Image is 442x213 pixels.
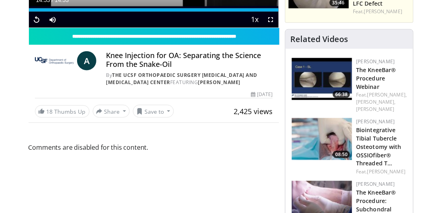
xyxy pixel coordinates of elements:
[35,51,74,70] img: The UCSF Orthopaedic Surgery Arthritis and Joint Replacement Center
[356,181,395,188] a: [PERSON_NAME]
[292,118,352,160] img: 14934b67-7d06-479f-8b24-1e3c477188f5.150x105_q85_crop-smart_upscale.jpg
[292,58,352,100] img: fc62288f-2adf-48f5-a98b-740dd39a21f3.150x105_q85_crop-smart_upscale.jpg
[251,91,273,98] div: [DATE]
[292,118,352,160] a: 08:50
[106,51,273,68] h4: Knee Injection for OA: Separating the Science From the Snake-Oil
[133,105,174,118] button: Save to
[367,169,405,175] a: [PERSON_NAME]
[367,91,407,98] a: [PERSON_NAME],
[29,12,45,28] button: Replay
[106,72,257,86] a: The UCSF Orthopaedic Surgery [MEDICAL_DATA] and [MEDICAL_DATA] Center
[364,8,402,15] a: [PERSON_NAME]
[356,98,395,105] a: [PERSON_NAME],
[356,118,395,125] a: [PERSON_NAME]
[106,72,273,86] div: By FEATURING
[29,142,279,153] span: Comments are disabled for this content.
[93,105,130,118] button: Share
[263,12,279,28] button: Fullscreen
[290,34,348,44] h4: Related Videos
[35,105,90,118] a: 18 Thumbs Up
[292,58,352,100] a: 66:38
[333,91,350,98] span: 66:38
[29,8,279,12] div: Progress Bar
[198,79,240,86] a: [PERSON_NAME]
[356,58,395,65] a: [PERSON_NAME]
[333,151,350,158] span: 08:50
[353,8,416,15] div: Feat.
[45,12,61,28] button: Mute
[356,91,407,113] div: Feat.
[356,106,394,113] a: [PERSON_NAME]
[356,126,401,167] a: Biointegrative Tibial Tubercle Osteotomy with OSSIOfiber® Threaded T…
[246,12,263,28] button: Playback Rate
[356,66,396,90] a: The KneeBar® Procedure Webinar
[356,169,407,176] div: Feat.
[77,51,96,70] a: A
[47,108,53,115] span: 18
[234,106,273,116] span: 2,425 views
